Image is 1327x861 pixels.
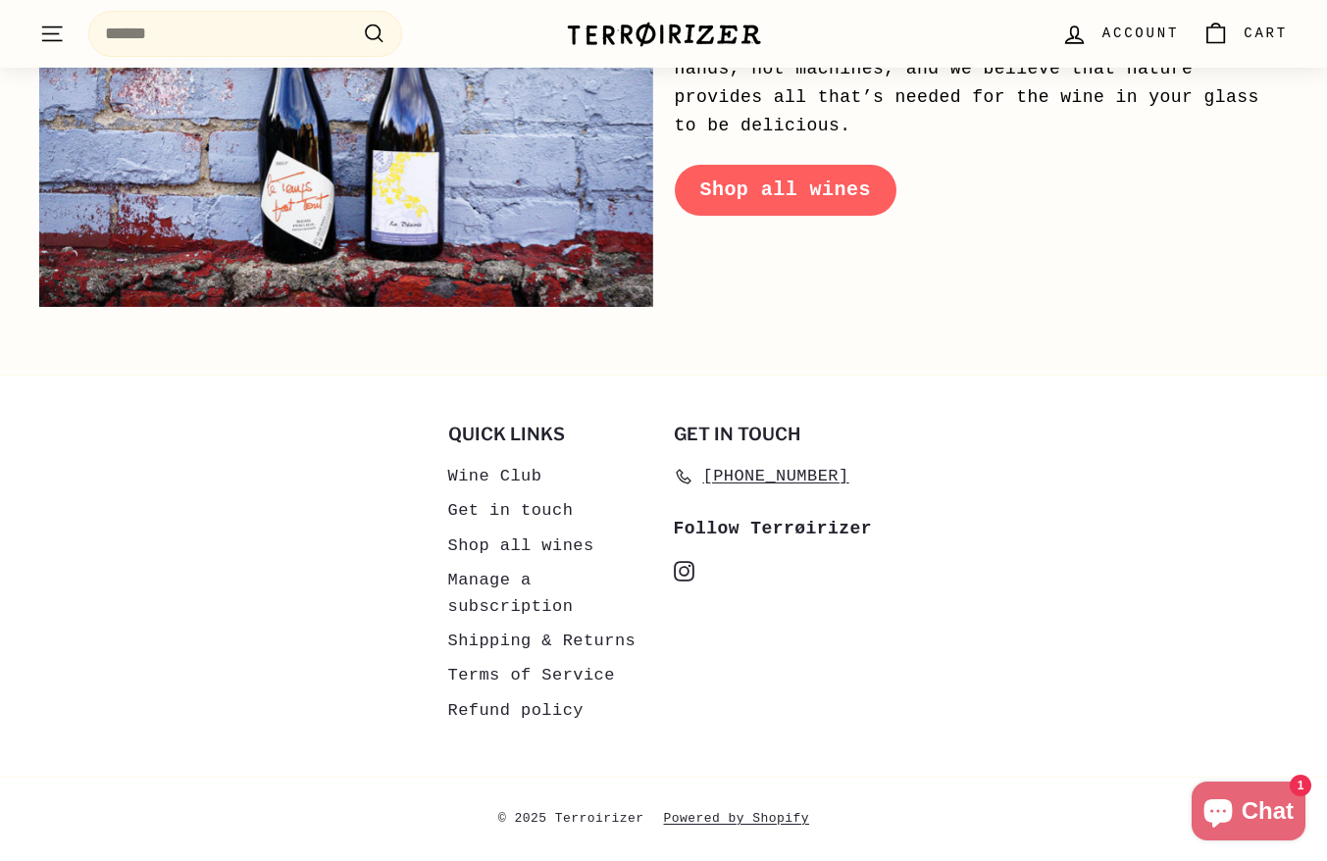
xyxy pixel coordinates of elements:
a: Get in touch [448,493,574,528]
span: Cart [1244,23,1288,44]
a: Shop all wines [675,165,896,216]
p: We love wines made by humans with dirty, calloused hands, not machines, and we believe that natur... [675,27,1289,140]
span: © 2025 Terroirizer [498,807,664,832]
a: Account [1049,5,1191,63]
inbox-online-store-chat: Shopify online store chat [1186,782,1311,845]
a: [PHONE_NUMBER] [674,459,849,493]
h2: Get in touch [674,425,880,444]
a: Shop all wines [448,529,594,563]
span: Account [1102,23,1179,44]
span: [PHONE_NUMBER] [703,463,849,489]
a: Cart [1191,5,1300,63]
div: Follow Terrøirizer [674,515,880,543]
a: Terms of Service [448,658,615,692]
h2: Quick links [448,425,654,444]
a: Manage a subscription [448,563,654,624]
a: Refund policy [448,693,584,728]
a: Powered by Shopify [664,807,830,832]
a: Wine Club [448,459,542,493]
a: Shipping & Returns [448,624,637,658]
